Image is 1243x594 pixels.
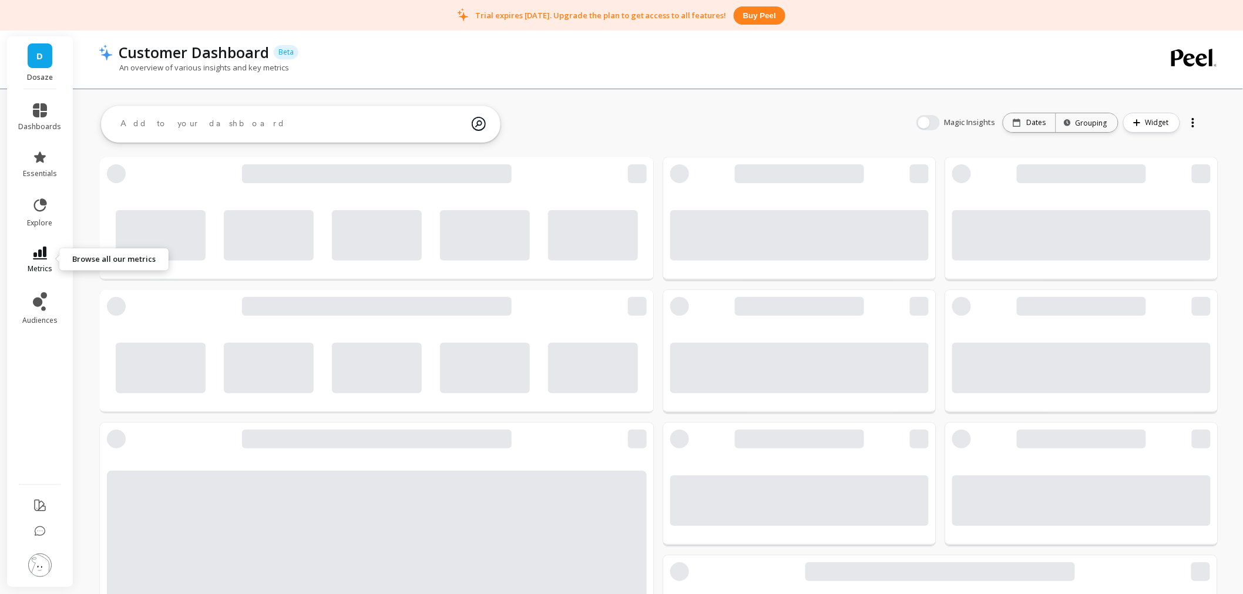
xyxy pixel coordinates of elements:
img: magic search icon [472,108,486,140]
p: Customer Dashboard [119,42,269,62]
button: Buy peel [734,6,785,25]
p: Trial expires [DATE]. Upgrade the plan to get access to all features! [475,10,727,21]
span: explore [28,218,53,228]
div: Grouping [1067,117,1107,129]
span: audiences [22,316,58,325]
button: Widget [1123,113,1180,133]
span: Magic Insights [945,117,998,129]
span: essentials [23,169,57,178]
p: Dates [1027,118,1046,127]
p: Beta [274,45,298,59]
img: profile picture [28,553,52,577]
p: Dosaze [19,73,62,82]
p: An overview of various insights and key metrics [99,62,289,73]
span: metrics [28,264,52,274]
span: dashboards [19,122,62,131]
img: header icon [99,44,113,60]
span: D [37,49,43,63]
span: Widget [1145,117,1173,129]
